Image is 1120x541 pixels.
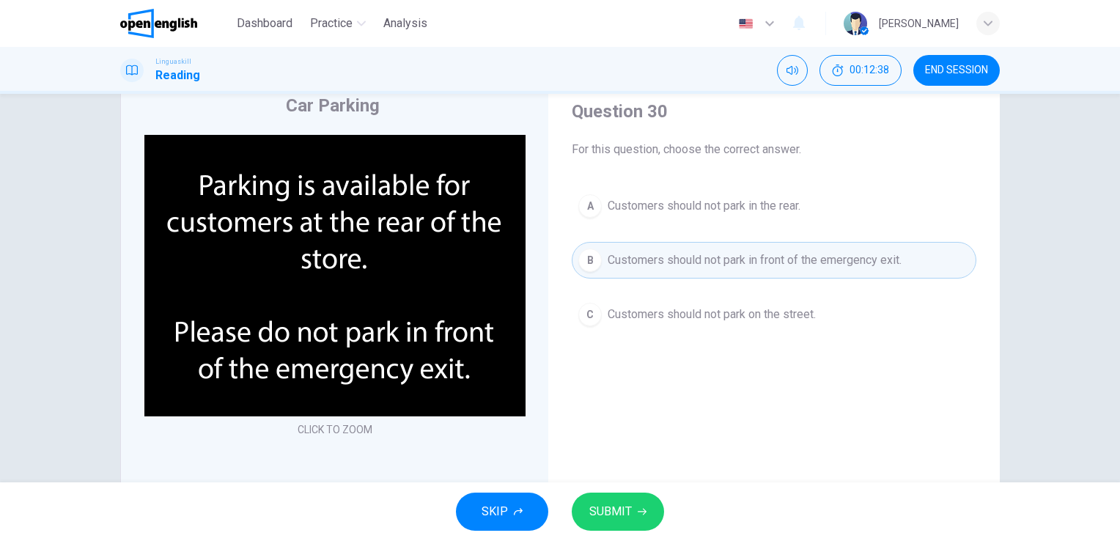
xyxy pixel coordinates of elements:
[482,501,508,522] span: SKIP
[819,55,902,86] div: Hide
[608,251,902,269] span: Customers should not park in front of the emergency exit.
[879,15,959,32] div: [PERSON_NAME]
[578,249,602,272] div: B
[844,12,867,35] img: Profile picture
[377,10,433,37] button: Analysis
[383,15,427,32] span: Analysis
[155,56,191,67] span: Linguaskill
[304,10,372,37] button: Practice
[578,194,602,218] div: A
[819,55,902,86] button: 00:12:38
[850,65,889,76] span: 00:12:38
[572,100,976,123] h4: Question 30
[608,306,816,323] span: Customers should not park on the street.
[155,67,200,84] h1: Reading
[286,94,380,117] h4: Car Parking
[572,493,664,531] button: SUBMIT
[737,18,755,29] img: en
[608,197,800,215] span: Customers should not park in the rear.
[925,65,988,76] span: END SESSION
[777,55,808,86] div: Mute
[589,501,632,522] span: SUBMIT
[572,296,976,333] button: CCustomers should not park on the street.
[572,141,976,158] span: For this question, choose the correct answer.
[572,188,976,224] button: ACustomers should not park in the rear.
[120,9,197,38] img: OpenEnglish logo
[913,55,1000,86] button: END SESSION
[144,135,526,416] img: undefined
[231,10,298,37] button: Dashboard
[310,15,353,32] span: Practice
[456,493,548,531] button: SKIP
[292,419,378,440] button: CLICK TO ZOOM
[120,9,231,38] a: OpenEnglish logo
[237,15,292,32] span: Dashboard
[572,242,976,279] button: BCustomers should not park in front of the emergency exit.
[578,303,602,326] div: C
